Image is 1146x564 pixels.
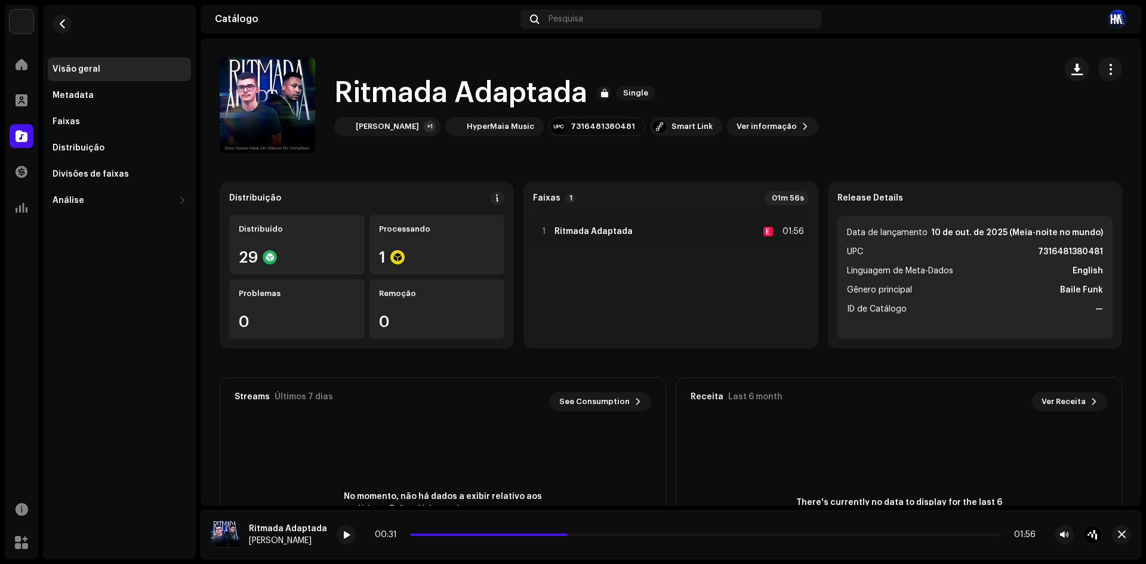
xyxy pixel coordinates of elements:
[559,390,630,414] span: See Consumption
[1005,530,1036,540] div: 01:56
[847,245,863,259] span: UPC
[616,86,655,100] span: Single
[53,196,84,205] div: Análise
[565,193,576,204] p-badge: 1
[53,64,100,74] div: Visão geral
[847,264,953,278] span: Linguagem de Meta-Dados
[48,162,191,186] re-m-nav-item: Divisões de faixas
[931,226,1103,240] strong: 10 de out. de 2025 (Meia-noite no mundo)
[335,491,550,528] span: No momento, não há dados a exibir relativo aos últimos 7 dias. Volte em breve para ver as atualiz...
[847,302,907,316] span: ID de Catálogo
[53,91,94,100] div: Metadata
[249,536,327,545] div: [PERSON_NAME]
[763,227,773,236] div: E
[533,193,560,203] strong: Faixas
[375,530,405,540] div: 00:31
[235,392,270,402] div: Streams
[10,10,33,33] img: 1cf725b2-75a2-44e7-8fdf-5f1256b3d403
[737,115,797,138] span: Ver informação
[48,110,191,134] re-m-nav-item: Faixas
[1060,283,1103,297] strong: Baile Funk
[53,117,80,127] div: Faixas
[847,283,912,297] span: Gênero principal
[1073,264,1103,278] strong: English
[356,122,419,131] div: [PERSON_NAME]
[239,289,355,298] div: Problemas
[379,289,495,298] div: Remoção
[229,193,281,203] div: Distribuição
[379,224,495,234] div: Processando
[48,84,191,107] re-m-nav-item: Metadata
[48,189,191,212] re-m-nav-dropdown: Análise
[1108,10,1127,29] img: 157bdc2e-462e-4224-844c-c414979c75ed
[239,224,355,234] div: Distribuído
[550,392,651,411] button: See Consumption
[671,122,713,131] div: Smart Link
[1095,302,1103,316] strong: —
[778,224,804,239] div: 01:56
[837,193,903,203] strong: Release Details
[571,122,635,131] div: 7316481380481
[337,119,351,134] img: 0848704f-c5e5-49e6-93c6-c08c6058f969
[1042,390,1086,414] span: Ver Receita
[53,143,104,153] div: Distribuição
[215,14,516,24] div: Catálogo
[275,392,333,402] div: Últimos 7 dias
[48,136,191,160] re-m-nav-item: Distribuição
[728,392,783,402] div: Last 6 month
[691,392,723,402] div: Receita
[554,227,633,236] strong: Ritmada Adaptada
[847,226,928,240] span: Data de lançamento
[1038,245,1103,259] strong: 7316481380481
[249,524,327,534] div: Ritmada Adaptada
[765,191,809,205] div: 01m 56s
[53,169,129,179] div: Divisões de faixas
[334,74,587,112] h1: Ritmada Adaptada
[467,122,534,131] div: HyperMaia Music
[1032,392,1107,411] button: Ver Receita
[791,497,1006,522] span: There's currently no data to display for the last 6 month. Check back soon for updates.
[448,119,462,134] img: eb0c8cdb-b626-4a7a-b2c9-dca0e6a46349
[549,14,583,24] span: Pesquisa
[727,117,818,136] button: Ver informação
[424,121,436,132] div: +1
[211,520,239,549] img: 16a80b53-20f4-488f-b69d-e0b358f99383
[48,57,191,81] re-m-nav-item: Visão geral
